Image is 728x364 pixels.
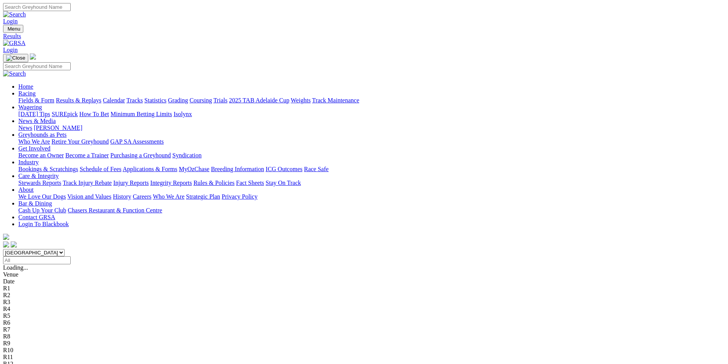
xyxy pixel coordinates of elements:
a: Fact Sheets [236,180,264,186]
a: Purchasing a Greyhound [110,152,171,159]
a: Chasers Restaurant & Function Centre [68,207,162,214]
a: Industry [18,159,39,165]
a: Fields & Form [18,97,54,104]
a: Minimum Betting Limits [110,111,172,117]
img: facebook.svg [3,241,9,248]
button: Toggle navigation [3,25,23,33]
div: Venue [3,271,725,278]
div: Care & Integrity [18,180,725,186]
div: R2 [3,292,725,299]
div: R4 [3,306,725,312]
div: Greyhounds as Pets [18,138,725,145]
span: Menu [8,26,20,32]
a: SUREpick [52,111,78,117]
a: Rules & Policies [193,180,235,186]
div: R9 [3,340,725,347]
div: R6 [3,319,725,326]
a: Coursing [190,97,212,104]
div: Racing [18,97,725,104]
a: Tracks [126,97,143,104]
a: Careers [133,193,151,200]
a: Racing [18,90,36,97]
a: Login To Blackbook [18,221,69,227]
div: R8 [3,333,725,340]
a: How To Bet [79,111,109,117]
img: logo-grsa-white.png [30,53,36,60]
img: GRSA [3,40,26,47]
a: Who We Are [153,193,185,200]
a: Privacy Policy [222,193,258,200]
a: Results [3,33,725,40]
div: Wagering [18,111,725,118]
a: Bar & Dining [18,200,52,207]
a: Stewards Reports [18,180,61,186]
a: Home [18,83,33,90]
img: Search [3,70,26,77]
a: Login [3,18,18,24]
a: Race Safe [304,166,328,172]
a: History [113,193,131,200]
div: R11 [3,354,725,361]
a: [DATE] Tips [18,111,50,117]
a: Applications & Forms [123,166,177,172]
a: Stay On Track [266,180,301,186]
input: Select date [3,256,71,264]
a: Wagering [18,104,42,110]
a: Become an Owner [18,152,64,159]
a: Track Injury Rebate [63,180,112,186]
div: Get Involved [18,152,725,159]
a: Contact GRSA [18,214,55,220]
a: Track Maintenance [312,97,359,104]
a: Strategic Plan [186,193,220,200]
div: News & Media [18,125,725,131]
a: Retire Your Greyhound [52,138,109,145]
a: Login [3,47,18,53]
div: R5 [3,312,725,319]
button: Toggle navigation [3,54,28,62]
div: Bar & Dining [18,207,725,214]
a: [PERSON_NAME] [34,125,82,131]
input: Search [3,3,71,11]
div: Date [3,278,725,285]
a: Become a Trainer [65,152,109,159]
input: Search [3,62,71,70]
a: Cash Up Your Club [18,207,66,214]
a: 2025 TAB Adelaide Cup [229,97,289,104]
a: Get Involved [18,145,50,152]
a: Injury Reports [113,180,149,186]
img: logo-grsa-white.png [3,234,9,240]
div: R3 [3,299,725,306]
span: Loading... [3,264,28,271]
a: Calendar [103,97,125,104]
a: Weights [291,97,311,104]
div: R1 [3,285,725,292]
a: Greyhounds as Pets [18,131,66,138]
a: Isolynx [173,111,192,117]
div: Industry [18,166,725,173]
a: Vision and Values [67,193,111,200]
a: Trials [213,97,227,104]
a: About [18,186,34,193]
a: GAP SA Assessments [110,138,164,145]
img: twitter.svg [11,241,17,248]
a: ICG Outcomes [266,166,302,172]
a: We Love Our Dogs [18,193,66,200]
a: Statistics [144,97,167,104]
a: MyOzChase [179,166,209,172]
a: News [18,125,32,131]
a: Bookings & Scratchings [18,166,78,172]
a: Syndication [172,152,201,159]
a: Breeding Information [211,166,264,172]
div: About [18,193,725,200]
div: R10 [3,347,725,354]
a: Integrity Reports [150,180,192,186]
a: Schedule of Fees [79,166,121,172]
a: News & Media [18,118,56,124]
a: Care & Integrity [18,173,59,179]
div: R7 [3,326,725,333]
a: Who We Are [18,138,50,145]
img: Search [3,11,26,18]
a: Results & Replays [56,97,101,104]
img: Close [6,55,25,61]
